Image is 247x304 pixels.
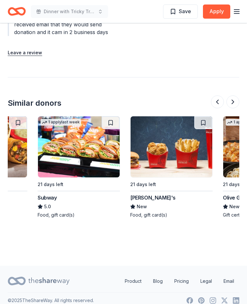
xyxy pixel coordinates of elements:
[203,4,230,19] button: Apply
[8,98,61,108] div: Similar donors
[169,275,194,288] a: Pricing
[130,181,156,188] div: 21 days left
[38,212,120,218] div: Food, gift card(s)
[41,119,81,126] div: 1 apply last week
[137,203,147,210] span: New
[38,181,63,188] div: 21 days left
[148,275,168,288] a: Blog
[120,275,147,288] a: Product
[38,194,57,201] div: Subway
[195,275,217,288] a: Legal
[179,7,191,15] span: Save
[218,275,239,288] a: Email
[44,203,51,210] span: 5.0
[163,4,198,19] button: Save
[38,116,120,177] img: Image for Subway
[130,194,176,201] div: [PERSON_NAME]'s
[44,8,95,15] span: Dinner with Tricky Tray and Live Entertainment . Featuring cuisine from local restaurants.
[8,49,42,57] button: Leave a review
[31,5,108,18] button: Dinner with Tricky Tray and Live Entertainment . Featuring cuisine from local restaurants.
[8,21,108,36] div: received email that they would send donation and it cam in 2 business days
[38,116,120,218] a: Image for Subway1 applylast week21 days leftSubway5.0Food, gift card(s)
[130,116,213,218] a: Image for Wendy's21 days left[PERSON_NAME]'sNewFood, gift card(s)
[8,4,26,19] a: Home
[131,116,212,177] img: Image for Wendy's
[130,212,213,218] div: Food, gift card(s)
[229,203,240,210] span: New
[120,275,239,288] nav: quick links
